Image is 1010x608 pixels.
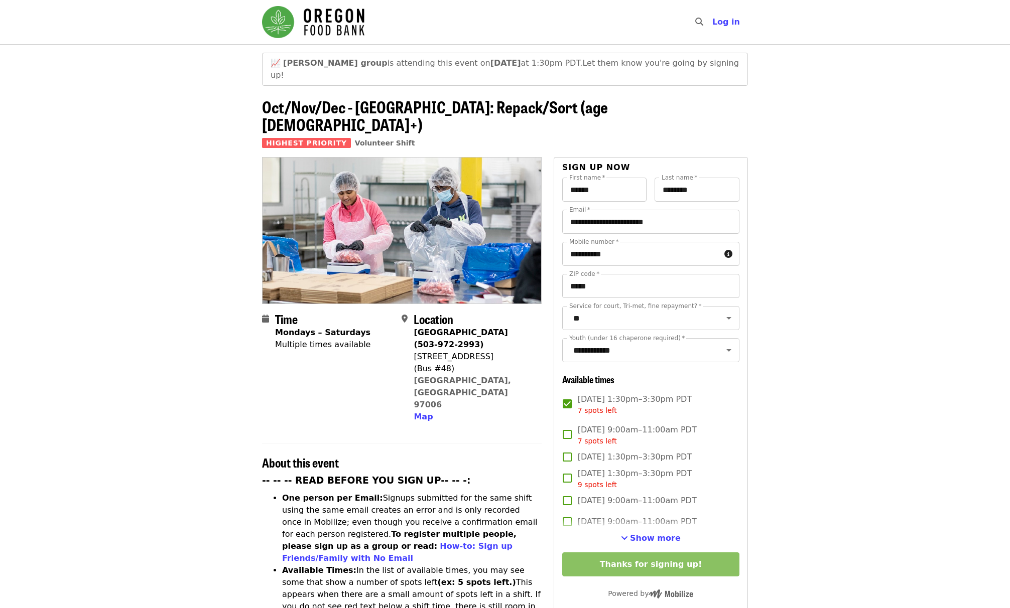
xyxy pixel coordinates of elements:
[722,311,736,325] button: Open
[662,175,697,181] label: Last name
[414,328,508,349] strong: [GEOGRAPHIC_DATA] (503-972-2993)
[355,139,415,147] a: Volunteer Shift
[262,95,608,136] span: Oct/Nov/Dec - [GEOGRAPHIC_DATA]: Repack/Sort (age [DEMOGRAPHIC_DATA]+)
[271,58,281,68] span: growth emoji
[490,58,521,68] strong: [DATE]
[262,475,471,486] strong: -- -- -- READ BEFORE YOU SIGN UP-- -- -:
[437,577,516,587] strong: (ex: 5 spots left.)
[414,376,511,409] a: [GEOGRAPHIC_DATA], [GEOGRAPHIC_DATA] 97006
[414,411,433,423] button: Map
[562,210,739,234] input: Email
[414,351,533,363] div: [STREET_ADDRESS]
[578,468,692,490] span: [DATE] 1:30pm–3:30pm PDT
[562,373,614,386] span: Available times
[608,589,693,597] span: Powered by
[262,6,364,38] img: Oregon Food Bank - Home
[414,310,453,328] span: Location
[562,163,630,172] span: Sign up now
[722,343,736,357] button: Open
[578,424,697,446] span: [DATE] 9:00am–11:00am PDT
[275,328,370,337] strong: Mondays – Saturdays
[262,138,351,148] span: Highest Priority
[578,495,697,507] span: [DATE] 9:00am–11:00am PDT
[402,314,408,324] i: map-marker-alt icon
[578,481,617,489] span: 9 spots left
[569,239,618,245] label: Mobile number
[562,242,720,266] input: Mobile number
[282,541,513,563] a: How-to: Sign up Friends/Family with No Email
[414,412,433,421] span: Map
[578,451,692,463] span: [DATE] 1:30pm–3:30pm PDT
[262,314,269,324] i: calendar icon
[704,12,748,32] button: Log in
[724,249,732,259] i: circle-info icon
[414,363,533,375] div: (Bus #48)
[630,533,681,543] span: Show more
[578,406,617,414] span: 7 spots left
[578,393,692,416] span: [DATE] 1:30pm–3:30pm PDT
[621,532,681,544] button: See more timeslots
[562,274,739,298] input: ZIP code
[562,552,739,576] button: Thanks for signing up!
[709,10,717,34] input: Search
[263,158,541,303] img: Oct/Nov/Dec - Beaverton: Repack/Sort (age 10+) organized by Oregon Food Bank
[578,437,617,445] span: 7 spots left
[695,17,703,27] i: search icon
[275,310,298,328] span: Time
[569,303,702,309] label: Service for court, Tri-met, fine repayment?
[569,175,605,181] label: First name
[283,58,582,68] span: is attending this event on at 1:30pm PDT.
[275,339,370,351] div: Multiple times available
[569,271,599,277] label: ZIP code
[262,453,339,471] span: About this event
[282,493,383,503] strong: One person per Email:
[282,492,542,564] li: Signups submitted for the same shift using the same email creates an error and is only recorded o...
[283,58,388,68] strong: [PERSON_NAME] group
[562,178,647,202] input: First name
[649,589,693,598] img: Powered by Mobilize
[578,516,697,528] span: [DATE] 9:00am–11:00am PDT
[282,565,356,575] strong: Available Times:
[655,178,739,202] input: Last name
[712,17,740,27] span: Log in
[569,207,590,213] label: Email
[282,529,517,551] strong: To register multiple people, please sign up as a group or read:
[569,335,685,341] label: Youth (under 16 chaperone required)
